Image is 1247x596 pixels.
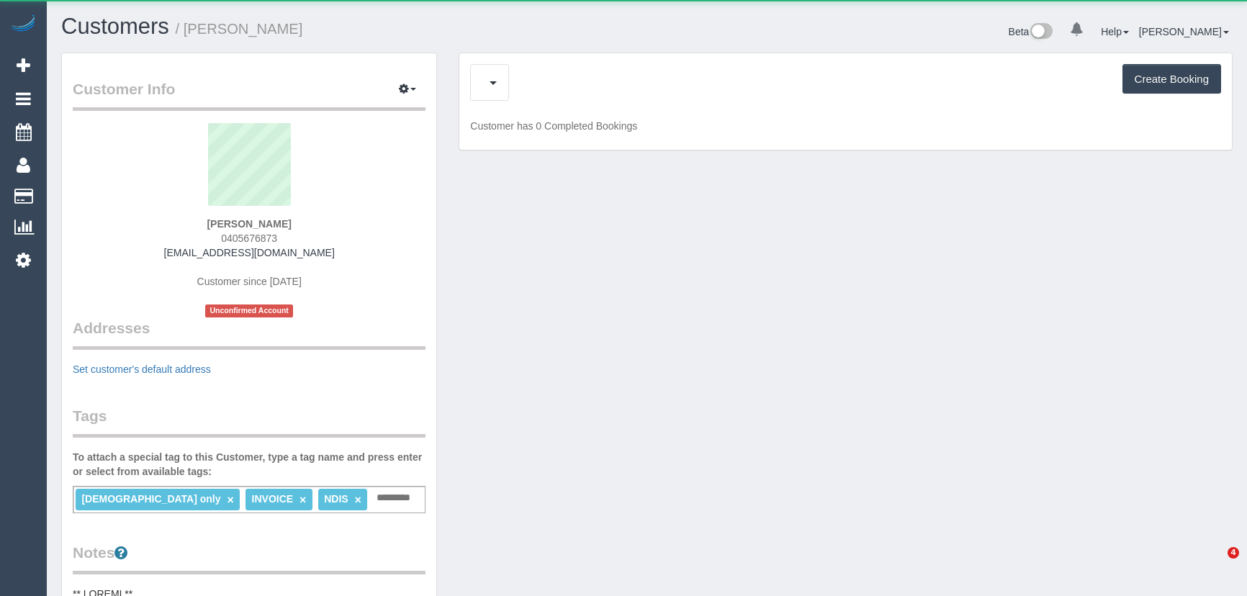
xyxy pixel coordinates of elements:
[73,405,426,438] legend: Tags
[227,494,233,506] a: ×
[176,21,303,37] small: / [PERSON_NAME]
[164,247,335,258] a: [EMAIL_ADDRESS][DOMAIN_NAME]
[9,14,37,35] img: Automaid Logo
[1009,26,1053,37] a: Beta
[300,494,306,506] a: ×
[61,14,169,39] a: Customers
[1198,547,1233,582] iframe: Intercom live chat
[355,494,361,506] a: ×
[1029,23,1053,42] img: New interface
[252,493,294,505] span: INVOICE
[197,276,302,287] span: Customer since [DATE]
[73,542,426,574] legend: Notes
[1228,547,1239,559] span: 4
[205,304,293,317] span: Unconfirmed Account
[1101,26,1129,37] a: Help
[1122,64,1221,94] button: Create Booking
[221,232,277,244] span: 0405676873
[73,78,426,111] legend: Customer Info
[324,493,348,505] span: NDIS
[1139,26,1229,37] a: [PERSON_NAME]
[207,218,291,230] strong: [PERSON_NAME]
[81,493,220,505] span: [DEMOGRAPHIC_DATA] only
[73,364,211,375] a: Set customer's default address
[73,450,426,479] label: To attach a special tag to this Customer, type a tag name and press enter or select from availabl...
[470,119,1221,133] p: Customer has 0 Completed Bookings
